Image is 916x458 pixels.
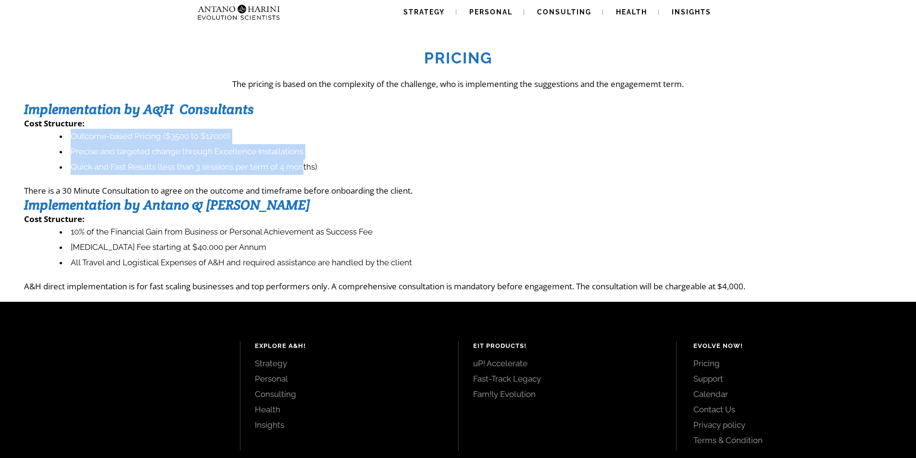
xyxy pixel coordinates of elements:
a: Contact Us [693,404,894,415]
p: There is a 30 Minute Consultation to agree on the outcome and timeframe before onboarding the cli... [24,185,892,196]
a: Privacy policy [693,420,894,430]
span: Consulting [537,8,591,16]
li: 10% of the Financial Gain from Business or Personal Achievement as Success Fee [60,224,892,240]
strong: : [82,118,85,129]
a: Pricing [693,358,894,369]
li: Outcome-based Pricing ($3500 to $12000) [60,129,892,144]
a: Fast-Track Legacy [473,373,662,384]
li: [MEDICAL_DATA] Fee starting at $40,000 per Annum [60,240,892,255]
a: Calendar [693,389,894,399]
span: Health [616,8,647,16]
a: Health [255,404,444,415]
span: Strategy [403,8,445,16]
strong: Cost Structure: [24,213,85,224]
a: Consulting [255,389,444,399]
a: Support [693,373,894,384]
strong: Pricing [424,49,492,67]
strong: Cost Structure [24,118,82,129]
a: uP! Accelerate [473,358,662,369]
h4: EIT Products! [473,341,662,351]
li: Quick and Fast Results (less than 3 sessions per term of 4 months) [60,160,892,175]
p: The pricing is based on the complexity of the challenge, who is implementing the suggestions and ... [24,78,892,89]
a: Terms & Condition [693,435,894,446]
li: All Travel and Logistical Expenses of A&H and required assistance are handled by the client [60,255,892,271]
span: Personal [469,8,513,16]
li: Precise and targeted change through Excellence Installations [60,144,892,160]
h4: Evolve Now! [693,341,894,351]
a: Insights [255,420,444,430]
strong: Implementation by A&H Consultants [24,100,254,118]
p: A&H direct implementation is for fast scaling businesses and top performers only. A comprehensive... [24,281,892,292]
a: Personal [255,373,444,384]
a: Strategy [255,358,444,369]
h4: Explore A&H! [255,341,444,351]
a: Fam!ly Evolution [473,389,662,399]
span: Insights [672,8,711,16]
strong: Implementation by Antano & [PERSON_NAME] [24,196,310,213]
